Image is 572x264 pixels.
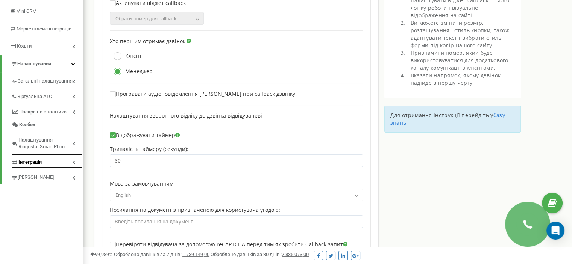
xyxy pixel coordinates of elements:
li: Ви можете змінити розмір, розташування і стиль кнопки, також адаптувати текст і вибрати стиль фор... [407,19,513,49]
span: Mini CRM [16,8,36,14]
span: Налаштування Ringostat Smart Phone [18,137,73,151]
span: Налаштування [17,61,51,66]
label: Тривалість таймеру (секунди): [110,146,188,152]
a: Налаштування Ringostat Smart Phone [11,131,83,154]
a: Колбек [11,118,83,131]
span: Оброблено дзвінків за 30 днів : [211,252,309,257]
a: базу знань [390,112,505,126]
a: Віртуальна АТС [11,88,83,103]
span: English [110,189,363,201]
label: Мова за замовчуванням [110,181,173,187]
span: Оброблено дзвінків за 7 днів : [114,252,209,257]
li: Вказати напрямок, якому дзвінок надійде в першу чергу. [407,72,513,87]
span: 99,989% [90,252,113,257]
div: Open Intercom Messenger [546,222,564,240]
span: Обрати номер для сallback [115,16,177,21]
label: Налаштування зворотного відліку до дзвінка відвідувачеві [110,113,262,119]
u: 1 739 149,00 [182,252,209,257]
a: Інтеграція [11,154,83,169]
span: Інтеграція [18,159,42,166]
input: Тривалість таймеру (секунди) [110,154,363,167]
label: Перевіряти відвідувача за допомогою reCAPTCHA перед тим як зробити Callback запит [110,241,347,252]
li: Призначити номер, який буде використовуватися для додаткового каналу комунікації з клієнтами. [407,49,513,72]
span: Загальні налаштування [18,78,73,85]
span: [PERSON_NAME] [18,174,54,181]
span: Наскрізна аналітика [19,109,67,116]
label: Посилання на документ з призначеною для користувача угодою: [110,207,280,213]
span: Кошти [17,43,32,49]
u: 7 835 073,00 [282,252,309,257]
span: Віртуальна АТС [17,93,52,100]
span: Колбек [19,121,35,128]
label: Хто першим отримає дзвінок [110,38,185,45]
a: Наскрізна аналітика [11,103,83,119]
a: [PERSON_NAME] [11,169,83,184]
label: Відображувати таймер [110,132,180,139]
a: Загальні налаштування [11,72,83,88]
span: Маркетплейс інтеграцій [17,26,72,32]
label: Програвати аудіоповідомлення [PERSON_NAME] при callback дзвінку [110,91,295,97]
label: Менеджер [110,68,153,75]
p: Для отримання інструкції перейдіть у [390,112,515,127]
label: Клієнт [110,52,142,60]
input: Введіть посилання на документ [110,215,363,228]
a: Налаштування [2,55,83,73]
span: English [112,190,360,201]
